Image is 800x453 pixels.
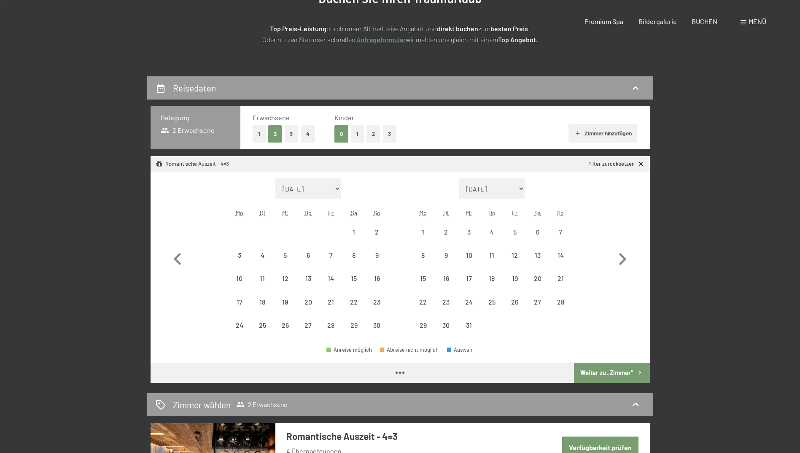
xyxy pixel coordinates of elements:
div: Wed Nov 26 2025 [274,314,296,337]
div: 8 [412,252,434,273]
div: 26 [275,322,296,343]
button: Weiter zu „Zimmer“ [574,363,649,383]
div: Anreise nicht möglich [297,291,320,313]
div: Anreise nicht möglich [320,291,342,313]
div: 17 [229,299,250,320]
button: Zimmer hinzufügen [568,124,637,143]
div: Fri Nov 14 2025 [320,267,342,290]
span: Bildergalerie [638,17,677,25]
div: Anreise nicht möglich [435,314,458,337]
div: Anreise nicht möglich [365,267,388,290]
div: Anreise nicht möglich [458,221,480,243]
div: Anreise nicht möglich [274,267,296,290]
div: 10 [458,252,479,273]
div: Tue Dec 30 2025 [435,314,458,337]
div: Anreise nicht möglich [297,244,320,267]
div: Anreise nicht möglich [342,244,365,267]
button: 2 [268,125,282,143]
div: Anreise nicht möglich [435,291,458,313]
div: Mon Dec 15 2025 [412,267,434,290]
div: Wed Dec 03 2025 [458,221,480,243]
div: 14 [321,275,342,296]
div: Anreise nicht möglich [435,267,458,290]
div: Wed Dec 17 2025 [458,267,480,290]
div: Sun Dec 28 2025 [549,291,572,313]
button: 0 [334,125,348,143]
div: 25 [252,322,273,343]
div: Anreise nicht möglich [503,291,526,313]
div: Anreise nicht möglich [365,221,388,243]
span: Menü [749,17,766,25]
span: Einwilligung Marketing* [319,247,389,255]
div: 27 [527,299,548,320]
button: 3 [285,125,299,143]
div: Sat Nov 15 2025 [342,267,365,290]
div: Sat Nov 29 2025 [342,314,365,337]
div: Abreise nicht möglich [380,347,439,353]
abbr: Montag [236,209,243,216]
div: Wed Nov 12 2025 [274,267,296,290]
div: Sun Nov 30 2025 [365,314,388,337]
strong: Top Angebot. [498,35,538,43]
div: Anreise nicht möglich [412,221,434,243]
abbr: Samstag [351,209,357,216]
div: 3 [229,252,250,273]
div: Anreise nicht möglich [274,244,296,267]
div: Anreise nicht möglich [458,267,480,290]
div: 21 [550,275,571,296]
div: 4 [252,252,273,273]
div: Thu Nov 20 2025 [297,291,320,313]
div: 15 [412,275,434,296]
div: Tue Dec 23 2025 [435,291,458,313]
div: 27 [298,322,319,343]
div: 30 [436,322,457,343]
div: 16 [366,275,387,296]
abbr: Mittwoch [282,209,288,216]
div: Anreise nicht möglich [365,244,388,267]
div: Tue Dec 02 2025 [435,221,458,243]
div: Anreise nicht möglich [274,291,296,313]
div: 22 [412,299,434,320]
div: 11 [481,252,502,273]
div: 28 [321,322,342,343]
span: Kinder [334,113,354,121]
div: Anreise nicht möglich [365,314,388,337]
div: Mon Nov 24 2025 [228,314,251,337]
div: Anreise nicht möglich [228,291,251,313]
div: 7 [550,229,571,250]
div: Anreise nicht möglich [526,267,549,290]
div: Anreise nicht möglich [503,267,526,290]
div: 5 [504,229,525,250]
div: Romantische Auszeit - 4=3 [156,160,229,168]
h2: Zimmer wählen [173,399,231,411]
abbr: Donnerstag [488,209,496,216]
div: Anreise nicht möglich [251,291,274,313]
div: 25 [481,299,502,320]
div: Anreise nicht möglich [458,291,480,313]
div: Mon Dec 08 2025 [412,244,434,267]
a: BUCHEN [692,17,717,25]
div: 12 [275,275,296,296]
div: Anreise nicht möglich [228,244,251,267]
div: 30 [366,322,387,343]
abbr: Dienstag [443,209,449,216]
div: Sun Dec 21 2025 [549,267,572,290]
div: Anreise nicht möglich [274,314,296,337]
div: Mon Nov 17 2025 [228,291,251,313]
abbr: Montag [419,209,427,216]
div: Thu Dec 11 2025 [480,244,503,267]
div: Anreise nicht möglich [458,244,480,267]
abbr: Sonntag [374,209,380,216]
div: Anreise nicht möglich [412,314,434,337]
div: Fri Dec 19 2025 [503,267,526,290]
div: 31 [458,322,479,343]
div: Thu Nov 27 2025 [297,314,320,337]
div: 23 [436,299,457,320]
button: 4 [301,125,315,143]
div: Thu Dec 25 2025 [480,291,503,313]
div: Sat Dec 27 2025 [526,291,549,313]
div: Anreise nicht möglich [526,244,549,267]
div: Sun Dec 14 2025 [549,244,572,267]
strong: Top Preis-Leistung [270,24,326,32]
div: 8 [343,252,364,273]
